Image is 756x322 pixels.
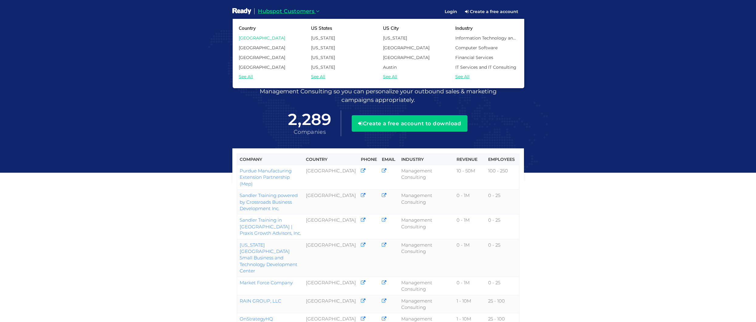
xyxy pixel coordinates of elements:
[303,165,358,189] td: [GEOGRAPHIC_DATA]
[399,239,454,277] td: Management Consulting
[232,34,524,66] h1: HubSpot Customers in Management Consulting
[454,214,486,239] td: 0 - 1M
[454,239,486,277] td: 0 - 1M
[486,154,519,165] th: Employees
[399,295,454,313] td: Management Consulting
[454,277,486,295] td: 0 - 1M
[454,190,486,214] td: 0 - 1M
[240,298,281,304] a: RAIN GROUP, LLC
[288,111,332,128] span: 2,289
[240,168,292,187] a: Purdue Manufacturing Extension Partnership (Mep)
[379,154,399,165] th: Email
[486,165,519,189] td: 100 - 250
[486,214,519,239] td: 0 - 25
[399,154,454,165] th: Industry
[303,295,358,313] td: [GEOGRAPHIC_DATA]
[486,190,519,214] td: 0 - 25
[399,165,454,189] td: Management Consulting
[399,277,454,295] td: Management Consulting
[454,295,486,313] td: 1 - 10M
[258,8,314,15] span: Hubspot Customers
[303,214,358,239] td: [GEOGRAPHIC_DATA]
[240,316,273,322] a: OnStrategyHQ
[240,280,293,286] a: Market Force Company
[240,192,298,211] a: Sandler Training powered by Crossroads Business Development Inc.
[240,217,301,236] a: Sandler Training in [GEOGRAPHIC_DATA] | Praxis Growth Advisors, Inc.
[486,239,519,277] td: 0 - 25
[294,129,326,135] span: Companies
[303,239,358,277] td: [GEOGRAPHIC_DATA]
[303,154,358,165] th: Country
[486,277,519,295] td: 0 - 25
[454,154,486,165] th: Revenue
[232,70,524,104] p: We track millions of companies and discovery websites using Hubspot based on our application sign...
[237,154,303,165] th: Company
[254,3,323,20] a: Hubspot Customers
[240,242,297,274] a: [US_STATE][GEOGRAPHIC_DATA] Small Business and Technology Development Center
[445,9,457,14] span: Login
[454,165,486,189] td: 10 - 50M
[486,295,519,313] td: 25 - 100
[232,8,251,15] img: logo
[399,190,454,214] td: Management Consulting
[303,190,358,214] td: [GEOGRAPHIC_DATA]
[399,214,454,239] td: Management Consulting
[441,4,461,19] a: Login
[461,7,522,16] a: Create a free account
[358,154,379,165] th: Phone
[352,115,467,132] button: Create a free account to download
[303,277,358,295] td: [GEOGRAPHIC_DATA]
